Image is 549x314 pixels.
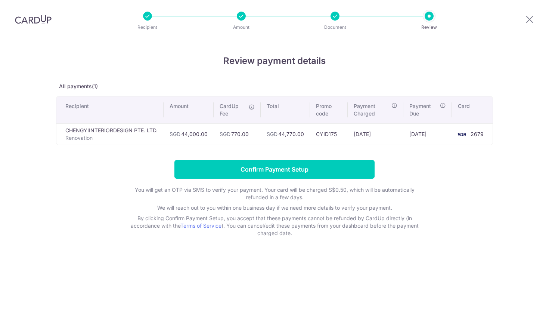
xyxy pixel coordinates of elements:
[354,102,389,117] span: Payment Charged
[261,96,310,123] th: Total
[452,96,493,123] th: Card
[125,204,424,212] p: We will reach out to you within one business day if we need more details to verify your payment.
[307,24,363,31] p: Document
[348,123,403,145] td: [DATE]
[454,130,469,139] img: <span class="translation_missing" title="translation missing: en.account_steps.new_confirm_form.b...
[310,96,348,123] th: Promo code
[125,215,424,237] p: By clicking Confirm Payment Setup, you accept that these payments cannot be refunded by CardUp di...
[214,123,261,145] td: 770.00
[56,54,493,68] h4: Review payment details
[180,222,221,229] a: Terms of Service
[15,15,52,24] img: CardUp
[267,131,277,137] span: SGD
[214,24,269,31] p: Amount
[56,96,164,123] th: Recipient
[174,160,375,179] input: Confirm Payment Setup
[125,186,424,201] p: You will get an OTP via SMS to verify your payment. Your card will be charged S$0.50, which will ...
[56,83,493,90] p: All payments(1)
[261,123,310,145] td: 44,770.00
[401,24,457,31] p: Review
[220,102,245,117] span: CardUp Fee
[65,134,158,142] p: Renovation
[164,123,214,145] td: 44,000.00
[56,123,164,145] td: CHENGYIINTERIORDESIGN PTE. LTD.
[220,131,230,137] span: SGD
[164,96,214,123] th: Amount
[403,123,452,145] td: [DATE]
[471,131,484,137] span: 2679
[170,131,180,137] span: SGD
[120,24,175,31] p: Recipient
[310,123,348,145] td: CYID175
[409,102,438,117] span: Payment Due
